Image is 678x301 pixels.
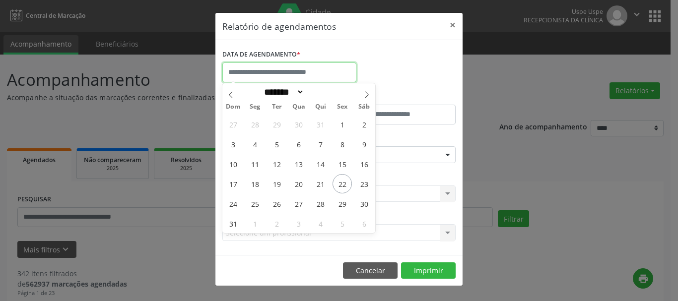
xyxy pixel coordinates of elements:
span: Ter [266,104,288,110]
span: Agosto 17, 2025 [223,174,243,193]
span: Sáb [353,104,375,110]
span: Julho 28, 2025 [245,115,265,134]
select: Month [261,87,304,97]
span: Agosto 4, 2025 [245,134,265,154]
span: Setembro 6, 2025 [354,214,374,233]
span: Agosto 14, 2025 [311,154,330,174]
span: Agosto 20, 2025 [289,174,308,193]
span: Agosto 15, 2025 [333,154,352,174]
span: Agosto 21, 2025 [311,174,330,193]
label: ATÉ [341,89,456,105]
span: Qui [310,104,332,110]
span: Agosto 11, 2025 [245,154,265,174]
span: Agosto 16, 2025 [354,154,374,174]
span: Agosto 27, 2025 [289,194,308,213]
span: Agosto 29, 2025 [333,194,352,213]
span: Julho 30, 2025 [289,115,308,134]
span: Agosto 23, 2025 [354,174,374,193]
span: Agosto 7, 2025 [311,134,330,154]
span: Setembro 5, 2025 [333,214,352,233]
button: Close [443,13,463,37]
span: Sex [332,104,353,110]
span: Setembro 1, 2025 [245,214,265,233]
span: Julho 29, 2025 [267,115,286,134]
span: Agosto 18, 2025 [245,174,265,193]
span: Seg [244,104,266,110]
span: Setembro 3, 2025 [289,214,308,233]
span: Agosto 25, 2025 [245,194,265,213]
span: Agosto 1, 2025 [333,115,352,134]
span: Qua [288,104,310,110]
h5: Relatório de agendamentos [222,20,336,33]
span: Dom [222,104,244,110]
span: Agosto 8, 2025 [333,134,352,154]
span: Agosto 3, 2025 [223,134,243,154]
button: Cancelar [343,262,398,279]
input: Year [304,87,337,97]
span: Agosto 26, 2025 [267,194,286,213]
span: Agosto 2, 2025 [354,115,374,134]
span: Agosto 10, 2025 [223,154,243,174]
button: Imprimir [401,262,456,279]
span: Agosto 9, 2025 [354,134,374,154]
span: Agosto 12, 2025 [267,154,286,174]
span: Agosto 22, 2025 [333,174,352,193]
label: DATA DE AGENDAMENTO [222,47,300,62]
span: Julho 31, 2025 [311,115,330,134]
span: Agosto 5, 2025 [267,134,286,154]
span: Julho 27, 2025 [223,115,243,134]
span: Agosto 24, 2025 [223,194,243,213]
span: Agosto 28, 2025 [311,194,330,213]
span: Agosto 30, 2025 [354,194,374,213]
span: Agosto 6, 2025 [289,134,308,154]
span: Agosto 31, 2025 [223,214,243,233]
span: Agosto 13, 2025 [289,154,308,174]
span: Setembro 4, 2025 [311,214,330,233]
span: Agosto 19, 2025 [267,174,286,193]
span: Setembro 2, 2025 [267,214,286,233]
